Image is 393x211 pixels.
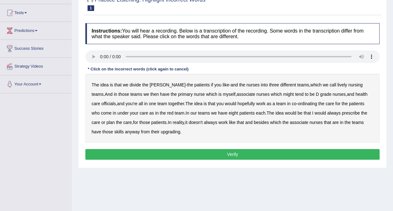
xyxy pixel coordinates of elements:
b: nurses [333,92,346,97]
b: that [237,120,244,125]
b: all [139,101,143,106]
b: officials [101,101,116,106]
b: from [141,129,150,134]
b: tend [295,92,304,97]
b: teams [130,92,142,97]
b: associate [237,92,255,97]
b: and [230,82,238,87]
b: to [305,92,309,97]
b: you [216,101,224,106]
b: that [304,111,311,116]
b: skills [114,129,123,134]
b: myself [223,92,235,97]
b: patients [194,82,209,87]
b: come [101,111,112,116]
b: as [149,111,154,116]
b: like [223,82,229,87]
a: Tests [0,4,72,20]
b: And [105,92,113,97]
b: team [174,111,184,116]
span: 1 [88,5,94,11]
b: teams [92,92,103,97]
b: associate [290,120,308,125]
b: the [160,111,166,116]
b: three [269,82,279,87]
b: if [211,82,213,87]
b: in [340,120,343,125]
b: be [298,111,303,116]
b: besides [254,120,269,125]
b: the [318,101,324,106]
b: is [219,92,222,97]
b: care [92,120,100,125]
b: their [151,129,159,134]
b: those [139,120,150,125]
b: for [133,120,138,125]
b: your [130,111,138,116]
b: different [280,82,296,87]
b: idea [194,101,202,106]
b: that [208,101,215,106]
b: have [218,111,227,116]
b: who [92,111,100,116]
b: doesn't [189,120,203,125]
b: you [214,82,221,87]
b: idea [275,111,284,116]
b: that [324,120,331,125]
b: one [149,101,156,106]
b: always [204,120,217,125]
b: together [168,101,184,106]
h4: You will hear a recording. Below is a transcription of the recording. Some words in the transcrip... [85,23,380,44]
b: the [187,82,193,87]
b: teams [198,111,210,116]
b: patients [239,111,254,116]
b: ordinating [298,101,317,106]
b: a [272,101,275,106]
b: for [335,101,340,106]
b: teams [352,120,364,125]
b: grade [320,92,331,97]
b: we [144,92,149,97]
b: is [204,101,207,106]
b: work [219,120,228,125]
b: lively [337,82,347,87]
b: the [116,120,122,125]
b: team [157,101,167,106]
b: prescribe [342,111,360,116]
b: we [211,111,217,116]
div: - - , . , , , . - . . , . , . [85,74,380,143]
b: teams [297,82,309,87]
b: primary [178,92,193,97]
b: that [114,82,121,87]
b: [PERSON_NAME] [149,82,185,87]
b: always [327,111,340,116]
b: our [190,111,197,116]
div: * Click on the incorrect words (click again to cancel) [85,66,191,72]
b: nurses [310,120,323,125]
b: in [114,92,117,97]
b: into [261,82,268,87]
b: nurses [256,92,270,97]
b: care [139,111,148,116]
b: D [316,92,319,97]
b: work [256,101,265,106]
b: would [315,111,326,116]
b: it [185,120,187,125]
b: the [361,111,367,116]
b: call [330,82,336,87]
b: then [150,92,159,97]
b: in [144,101,148,106]
b: like [229,120,235,125]
b: which [270,120,281,125]
b: we [123,82,128,87]
b: patients [151,120,167,125]
b: The [185,101,193,106]
b: and [347,92,354,97]
b: divide [129,82,141,87]
b: I [312,111,313,116]
b: which [271,92,282,97]
b: you're [126,101,138,106]
b: co [292,101,296,106]
b: those [118,92,129,97]
b: nurse [194,92,205,97]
